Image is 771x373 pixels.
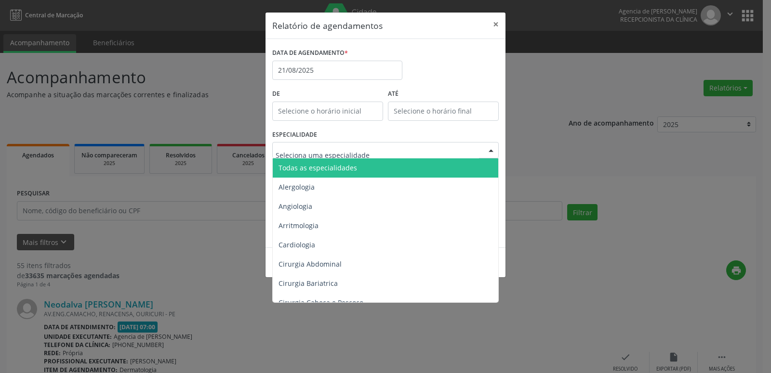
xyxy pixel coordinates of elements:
button: Close [486,13,505,36]
label: De [272,87,383,102]
label: ATÉ [388,87,499,102]
h5: Relatório de agendamentos [272,19,383,32]
span: Cardiologia [279,240,315,249]
span: Todas as especialidades [279,163,357,172]
span: Cirurgia Abdominal [279,259,342,269]
span: Arritmologia [279,221,319,230]
span: Cirurgia Cabeça e Pescoço [279,298,363,307]
span: Alergologia [279,182,315,192]
span: Cirurgia Bariatrica [279,279,338,288]
input: Selecione o horário final [388,102,499,121]
span: Angiologia [279,202,312,211]
label: DATA DE AGENDAMENTO [272,46,348,61]
label: ESPECIALIDADE [272,128,317,142]
input: Selecione o horário inicial [272,102,383,121]
input: Seleciona uma especialidade [276,145,479,165]
input: Selecione uma data ou intervalo [272,61,402,80]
